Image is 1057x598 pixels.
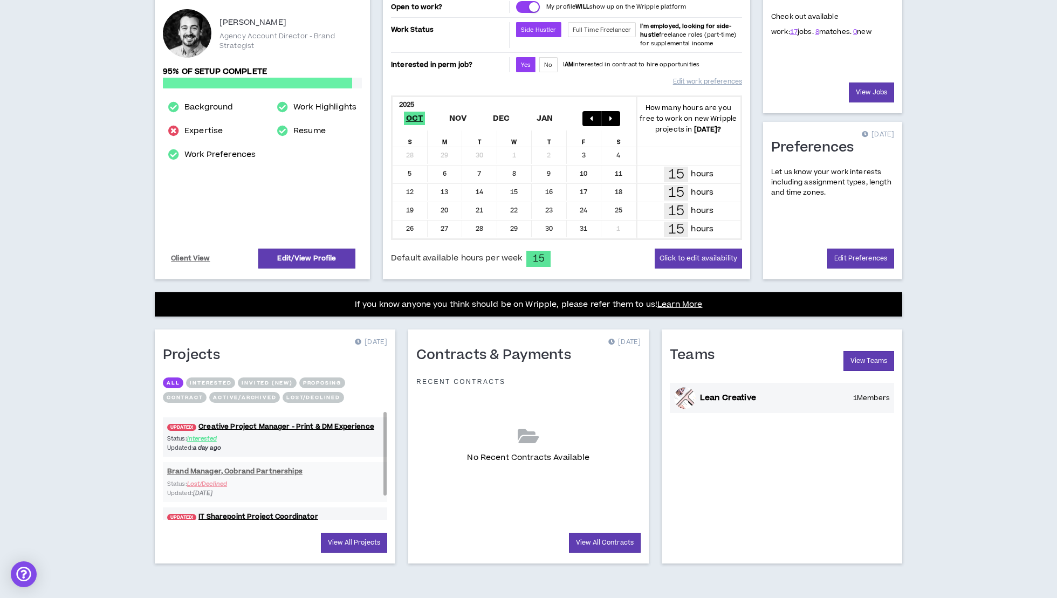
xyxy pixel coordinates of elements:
[416,377,506,386] p: Recent Contracts
[691,223,713,235] p: hours
[573,26,632,34] span: Full Time Freelancer
[238,377,296,388] button: Invited (new)
[853,394,890,402] p: 1 Members
[563,60,700,69] p: I interested in contract to hire opportunities
[790,27,814,37] span: jobs.
[355,298,703,311] p: If you know anyone you think should be on Wripple, please refer them to us!
[293,125,326,138] a: Resume
[163,512,387,522] a: UPDATED!IT Sharepoint Project Coordinator
[355,337,387,348] p: [DATE]
[184,148,256,161] a: Work Preferences
[544,61,552,69] span: No
[532,130,567,147] div: T
[815,27,819,37] a: 8
[862,129,894,140] p: [DATE]
[771,167,894,198] p: Let us know your work interests including assignment types, length and time zones.
[670,383,894,413] a: Lean Creative1Members
[399,100,415,109] b: 2025
[467,452,589,464] p: No Recent Contracts Available
[283,392,344,403] button: Lost/Declined
[447,112,469,125] span: Nov
[163,422,387,432] a: UPDATED!Creative Project Manager - Print & DM Experience
[640,22,731,39] b: I'm employed, looking for side-hustle
[815,27,852,37] span: matches.
[391,22,507,37] p: Work Status
[691,205,713,217] p: hours
[404,112,425,125] span: Oct
[258,249,355,269] a: Edit/View Profile
[853,27,871,37] span: new
[569,533,641,553] a: View All Contracts
[491,112,512,125] span: Dec
[393,130,428,147] div: S
[691,168,713,180] p: hours
[163,392,207,403] button: Contract
[299,377,345,388] button: Proposing
[790,27,798,37] a: 17
[193,444,221,452] i: a day ago
[694,125,722,134] b: [DATE] ?
[567,130,602,147] div: F
[853,27,857,37] a: 0
[428,130,463,147] div: M
[546,3,686,11] p: My profile show up on the Wripple platform
[391,3,507,11] p: Open to work?
[167,514,196,521] span: UPDATED!
[462,130,497,147] div: T
[321,533,387,553] a: View All Projects
[219,31,362,51] p: Agency Account Director - Brand Strategist
[827,249,894,269] a: Edit Preferences
[700,392,756,404] p: Lean Creative
[670,347,723,364] h1: Teams
[187,435,217,443] span: Interested
[167,424,196,431] span: UPDATED!
[163,66,362,78] p: 95% of setup complete
[601,130,636,147] div: S
[293,101,356,114] a: Work Highlights
[534,112,555,125] span: Jan
[167,434,275,443] p: Status:
[186,377,235,388] button: Interested
[640,22,736,47] span: freelance roles (part-time) for supplemental income
[771,139,862,156] h1: Preferences
[771,12,871,37] p: Check out available work:
[163,347,228,364] h1: Projects
[575,3,589,11] strong: WILL
[636,102,741,135] p: How many hours are you free to work on new Wripple projects in
[608,337,641,348] p: [DATE]
[163,377,183,388] button: All
[184,101,233,114] a: Background
[209,392,280,403] button: Active/Archived
[184,125,223,138] a: Expertise
[657,299,702,310] a: Learn More
[219,16,286,29] p: [PERSON_NAME]
[849,83,894,102] a: View Jobs
[163,9,211,58] div: Ryan S.
[11,561,37,587] div: Open Intercom Messenger
[416,347,579,364] h1: Contracts & Payments
[674,387,696,409] img: default-talent-banner.png
[497,130,532,147] div: W
[673,72,742,91] a: Edit work preferences
[167,443,275,452] p: Updated:
[843,351,894,371] a: View Teams
[521,61,531,69] span: Yes
[391,57,507,72] p: Interested in perm job?
[169,249,212,268] a: Client View
[691,187,713,198] p: hours
[655,249,742,269] button: Click to edit availability
[565,60,573,68] strong: AM
[391,252,522,264] span: Default available hours per week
